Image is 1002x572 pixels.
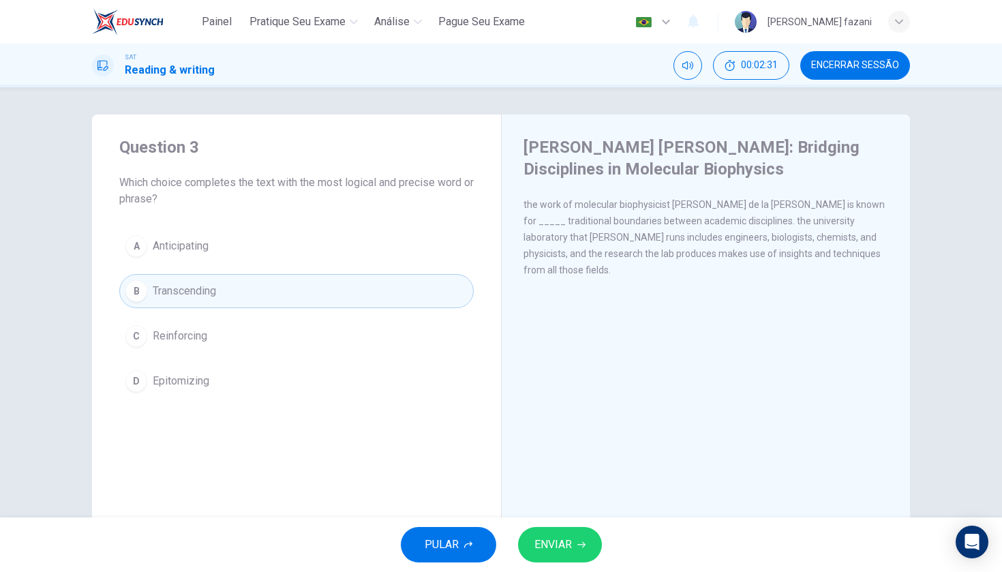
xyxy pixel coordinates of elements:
span: Epitomizing [153,373,209,389]
h1: Reading & writing [125,62,215,78]
img: pt [635,17,652,27]
button: Painel [195,10,239,34]
a: EduSynch logo [92,8,195,35]
div: Esconder [713,51,789,80]
span: Reinforcing [153,328,207,344]
div: Silenciar [673,51,702,80]
span: Anticipating [153,238,209,254]
button: DEpitomizing [119,364,474,398]
span: the work of molecular biophysicist [PERSON_NAME] de la [PERSON_NAME] is known for _____ tradition... [523,199,885,275]
div: A [125,235,147,257]
span: Painel [202,14,232,30]
img: Profile picture [735,11,757,33]
span: Pague Seu Exame [438,14,525,30]
span: SAT [125,52,136,62]
div: [PERSON_NAME] fazani [768,14,872,30]
div: C [125,325,147,347]
button: Encerrar Sessão [800,51,910,80]
button: 00:02:31 [713,51,789,80]
div: B [125,280,147,302]
span: Análise [374,14,410,30]
button: PULAR [401,527,496,562]
span: Which choice completes the text with the most logical and precise word or phrase? [119,175,474,207]
button: AAnticipating [119,229,474,263]
button: Pague Seu Exame [433,10,530,34]
span: Encerrar Sessão [811,60,899,71]
h4: [PERSON_NAME] [PERSON_NAME]: Bridging Disciplines in Molecular Biophysics [523,136,885,180]
button: Análise [369,10,427,34]
div: Open Intercom Messenger [956,526,988,558]
button: BTranscending [119,274,474,308]
h4: Question 3 [119,136,474,158]
span: Pratique seu exame [249,14,346,30]
span: PULAR [425,535,459,554]
div: D [125,370,147,392]
span: Transcending [153,283,216,299]
button: Pratique seu exame [244,10,363,34]
span: ENVIAR [534,535,572,554]
button: CReinforcing [119,319,474,353]
img: EduSynch logo [92,8,164,35]
button: ENVIAR [518,527,602,562]
span: 00:02:31 [741,60,778,71]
